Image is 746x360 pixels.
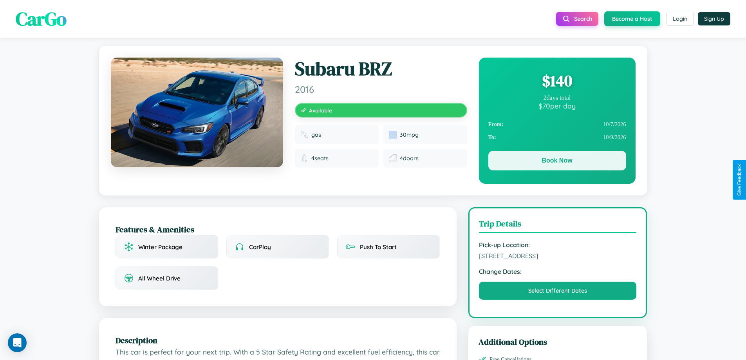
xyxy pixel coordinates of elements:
[488,151,626,170] button: Book Now
[295,83,467,95] span: 2016
[479,252,637,260] span: [STREET_ADDRESS]
[138,243,182,251] span: Winter Package
[400,155,419,162] span: 4 doors
[8,333,27,352] div: Open Intercom Messenger
[111,58,283,167] img: Subaru BRZ 2016
[488,131,626,144] div: 10 / 9 / 2026
[556,12,598,26] button: Search
[16,6,67,32] span: CarGo
[479,241,637,249] strong: Pick-up Location:
[604,11,660,26] button: Become a Host
[479,268,637,275] strong: Change Dates:
[488,70,626,91] div: $ 140
[116,335,440,346] h2: Description
[488,121,504,128] strong: From:
[488,94,626,101] div: 2 days total
[488,134,496,141] strong: To:
[300,154,308,162] img: Seats
[311,155,329,162] span: 4 seats
[400,131,419,138] span: 30 mpg
[389,131,397,139] img: Fuel efficiency
[479,218,637,233] h3: Trip Details
[488,101,626,110] div: $ 70 per day
[295,58,467,80] h1: Subaru BRZ
[389,154,397,162] img: Doors
[249,243,271,251] span: CarPlay
[479,336,637,347] h3: Additional Options
[311,131,321,138] span: gas
[116,224,440,235] h2: Features & Amenities
[737,164,742,196] div: Give Feedback
[360,243,397,251] span: Push To Start
[138,275,181,282] span: All Wheel Drive
[698,12,730,25] button: Sign Up
[666,12,694,26] button: Login
[309,107,332,114] span: Available
[488,118,626,131] div: 10 / 7 / 2026
[300,131,308,139] img: Fuel type
[574,15,592,22] span: Search
[479,282,637,300] button: Select Different Dates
